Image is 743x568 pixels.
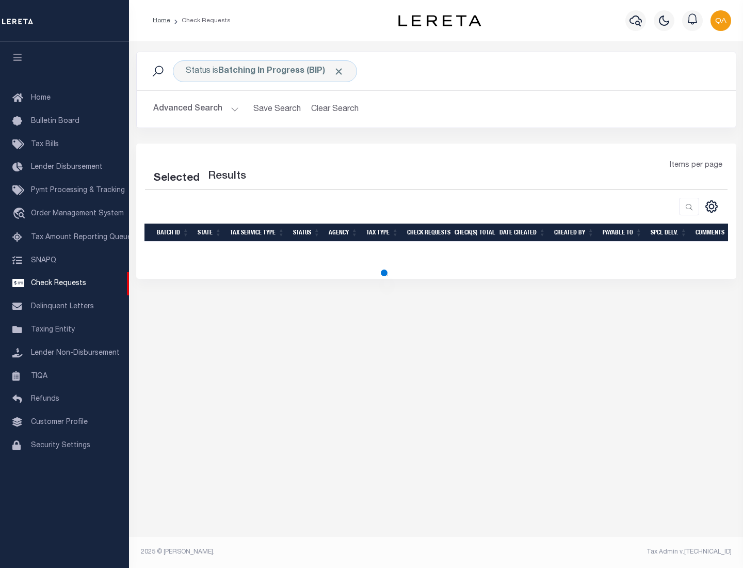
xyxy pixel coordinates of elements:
[193,224,226,242] th: State
[31,234,132,241] span: Tax Amount Reporting Queue
[31,94,51,102] span: Home
[153,224,193,242] th: Batch Id
[31,280,86,287] span: Check Requests
[31,141,59,148] span: Tax Bills
[31,210,124,217] span: Order Management System
[289,224,325,242] th: Status
[153,18,170,24] a: Home
[31,164,103,171] span: Lender Disbursement
[325,224,362,242] th: Agency
[226,224,289,242] th: Tax Service Type
[31,187,125,194] span: Pymt Processing & Tracking
[362,224,403,242] th: Tax Type
[333,66,344,77] span: Click to Remove
[550,224,599,242] th: Created By
[153,170,200,187] div: Selected
[710,10,731,31] img: svg+xml;base64,PHN2ZyB4bWxucz0iaHR0cDovL3d3dy53My5vcmcvMjAwMC9zdmciIHBvaW50ZXItZXZlbnRzPSJub25lIi...
[31,350,120,357] span: Lender Non-Disbursement
[647,224,691,242] th: Spcl Delv.
[31,326,75,334] span: Taxing Entity
[670,160,722,171] span: Items per page
[307,99,363,119] button: Clear Search
[153,99,239,119] button: Advanced Search
[31,118,79,125] span: Bulletin Board
[31,419,88,426] span: Customer Profile
[398,15,481,26] img: logo-dark.svg
[133,547,437,557] div: 2025 © [PERSON_NAME].
[208,168,246,185] label: Results
[12,208,29,221] i: travel_explore
[247,99,307,119] button: Save Search
[444,547,732,557] div: Tax Admin v.[TECHNICAL_ID]
[173,60,357,82] div: Click to Edit
[31,372,47,380] span: TIQA
[403,224,450,242] th: Check Requests
[170,16,231,25] li: Check Requests
[31,303,94,310] span: Delinquent Letters
[218,67,344,75] b: Batching In Progress (BIP)
[599,224,647,242] th: Payable To
[495,224,550,242] th: Date Created
[31,396,59,403] span: Refunds
[31,442,90,449] span: Security Settings
[450,224,495,242] th: Check(s) Total
[31,257,56,264] span: SNAPQ
[691,224,738,242] th: Comments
